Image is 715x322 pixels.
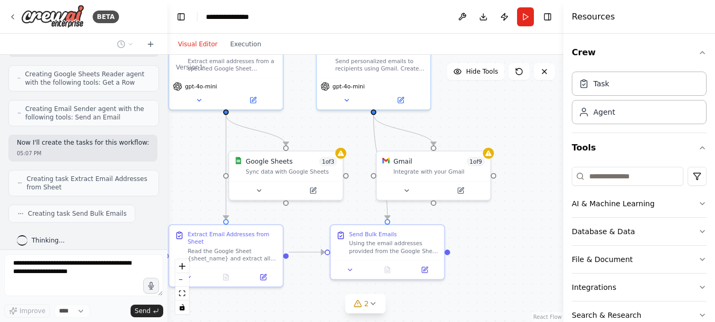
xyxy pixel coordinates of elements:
[289,247,324,257] g: Edge from 0fdc6bfe-7718-49cf-b2f8-dafb95be5a4e to e395148d-36db-4163-8541-3f2687b5288c
[229,150,344,200] div: Google SheetsGoogle Sheets1of3Sync data with Google Sheets
[21,5,84,28] img: Logo
[19,307,45,315] span: Improve
[175,273,189,287] button: zoom out
[540,9,555,24] button: Hide right sidebar
[93,11,119,23] div: BETA
[572,38,707,67] button: Crew
[382,157,390,164] img: Gmail
[25,105,150,122] span: Creating Email Sender agent with the following tools: Send an Email
[227,95,279,106] button: Open in side panel
[176,63,203,72] div: Version 1
[533,314,562,320] a: React Flow attribution
[572,67,707,133] div: Crew
[206,271,245,283] button: No output available
[572,218,707,245] button: Database & Data
[206,12,259,22] nav: breadcrumb
[113,38,138,51] button: Switch to previous chat
[287,185,339,196] button: Open in side panel
[572,133,707,163] button: Tools
[187,46,277,56] div: Google Sheets Reader
[374,95,426,106] button: Open in side panel
[246,157,293,166] div: Google Sheets
[174,9,188,24] button: Hide left sidebar
[224,38,267,51] button: Execution
[349,240,439,255] div: Using the email addresses provided from the Google Sheet extraction, send individual emails to ea...
[572,246,707,273] button: File & Document
[4,304,50,318] button: Improve
[316,40,431,110] div: Email SenderSend personalized emails to recipients using Gmail. Create engaging email content wit...
[247,271,279,283] button: Open in side panel
[364,298,369,309] span: 2
[175,259,189,314] div: React Flow controls
[572,11,615,23] h4: Resources
[409,264,440,275] button: Open in side panel
[32,236,65,245] span: Thinking...
[221,115,290,146] g: Edge from 04883af4-98c2-45b9-9459-0ae5f9f2222c to 03c9577e-5179-46b4-b974-9266cd341949
[246,168,337,175] div: Sync data with Google Sheets
[393,168,484,175] div: Integrate with your Gmail
[593,107,615,117] div: Agent
[376,150,491,200] div: GmailGmail1of9Integrate with your Gmail
[187,230,277,245] div: Extract Email Addresses from Sheet
[131,305,163,317] button: Send
[368,264,407,275] button: No output available
[345,294,386,314] button: 2
[25,70,150,87] span: Creating Google Sheets Reader agent with the following tools: Get a Row
[330,224,445,280] div: Send Bulk EmailsUsing the email addresses provided from the Google Sheet extraction, send individ...
[319,157,337,166] span: Number of enabled actions
[17,139,149,147] p: Now I'll create the tasks for this workflow:
[235,157,242,164] img: Google Sheets
[349,230,397,238] div: Send Bulk Emails
[28,209,126,218] span: Creating task Send Bulk Emails
[369,115,438,146] g: Edge from eaf0ad50-c8f5-4534-b39e-6a48102d7c46 to c3f7daeb-836f-4a0d-b768-2f80d1bc1e3d
[143,278,159,294] button: Click to speak your automation idea
[175,259,189,273] button: zoom in
[135,307,151,315] span: Send
[175,300,189,314] button: toggle interactivity
[335,57,425,72] div: Send personalized emails to recipients using Gmail. Create engaging email content with {email_sub...
[572,190,707,217] button: AI & Machine Learning
[187,247,277,262] div: Read the Google Sheet {sheet_name} and extract all email addresses from the specified column {ema...
[142,38,159,51] button: Start a new chat
[172,38,224,51] button: Visual Editor
[467,157,485,166] span: Number of enabled actions
[175,287,189,300] button: fit view
[187,57,277,72] div: Extract email addresses from a specified Google Sheet {sheet_name} and prepare them for email pro...
[221,115,231,219] g: Edge from 04883af4-98c2-45b9-9459-0ae5f9f2222c to 0fdc6bfe-7718-49cf-b2f8-dafb95be5a4e
[335,46,425,56] div: Email Sender
[369,115,392,219] g: Edge from eaf0ad50-c8f5-4534-b39e-6a48102d7c46 to e395148d-36db-4163-8541-3f2687b5288c
[168,224,284,287] div: Extract Email Addresses from SheetRead the Google Sheet {sheet_name} and extract all email addres...
[185,83,217,90] span: gpt-4o-mini
[466,67,498,76] span: Hide Tools
[26,175,150,192] span: Creating task Extract Email Addresses from Sheet
[447,63,504,80] button: Hide Tools
[333,83,365,90] span: gpt-4o-mini
[168,40,284,110] div: Google Sheets ReaderExtract email addresses from a specified Google Sheet {sheet_name} and prepar...
[393,157,412,166] div: Gmail
[593,78,609,89] div: Task
[434,185,486,196] button: Open in side panel
[17,149,149,157] div: 05:07 PM
[572,274,707,301] button: Integrations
